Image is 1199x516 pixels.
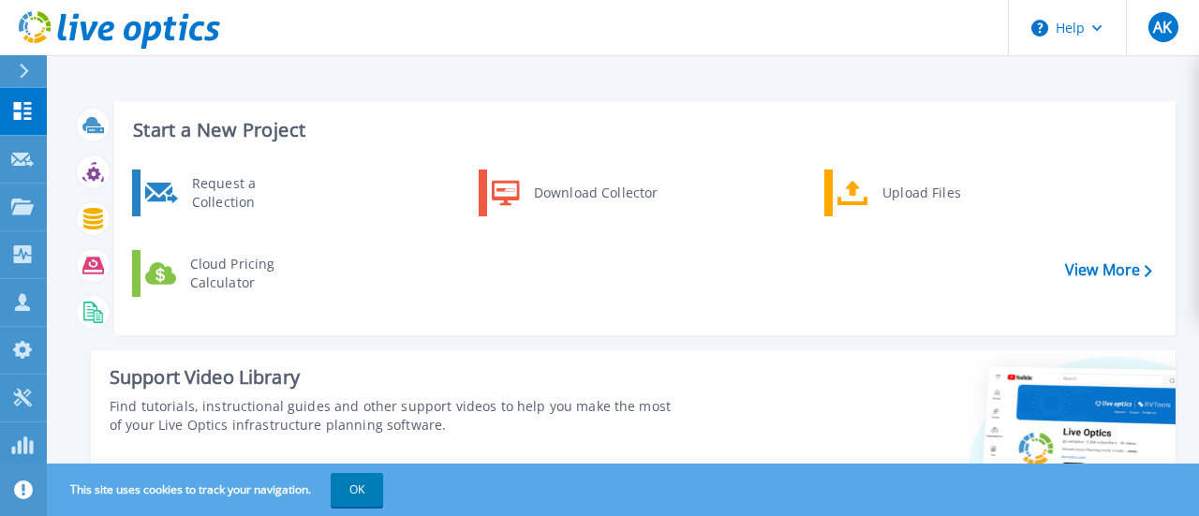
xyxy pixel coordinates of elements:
[132,250,324,297] a: Cloud Pricing Calculator
[824,170,1016,216] a: Upload Files
[1153,20,1172,35] span: AK
[331,473,383,507] button: OK
[183,174,319,212] div: Request a Collection
[52,473,383,507] span: This site uses cookies to track your navigation.
[132,170,324,216] a: Request a Collection
[110,397,674,435] div: Find tutorials, instructional guides and other support videos to help you make the most of your L...
[873,174,1012,212] div: Upload Files
[1065,261,1152,279] a: View More
[525,174,666,212] div: Download Collector
[110,365,674,390] div: Support Video Library
[479,170,671,216] a: Download Collector
[181,255,319,292] div: Cloud Pricing Calculator
[133,120,1151,140] h3: Start a New Project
